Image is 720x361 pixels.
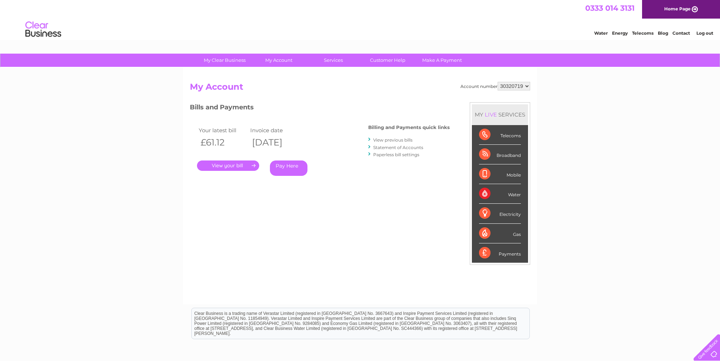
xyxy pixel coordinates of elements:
[632,30,654,36] a: Telecoms
[479,164,521,184] div: Mobile
[197,135,248,150] th: £61.12
[358,54,417,67] a: Customer Help
[373,145,423,150] a: Statement of Accounts
[190,82,530,95] h2: My Account
[197,160,259,171] a: .
[479,224,521,243] div: Gas
[373,152,419,157] a: Paperless bill settings
[460,82,530,90] div: Account number
[479,204,521,223] div: Electricity
[479,184,521,204] div: Water
[197,125,248,135] td: Your latest bill
[696,30,713,36] a: Log out
[190,102,450,115] h3: Bills and Payments
[479,243,521,263] div: Payments
[373,137,413,143] a: View previous bills
[483,111,498,118] div: LIVE
[585,4,635,13] a: 0333 014 3131
[672,30,690,36] a: Contact
[195,54,254,67] a: My Clear Business
[270,160,307,176] a: Pay Here
[250,54,309,67] a: My Account
[304,54,363,67] a: Services
[248,135,300,150] th: [DATE]
[479,125,521,145] div: Telecoms
[192,4,529,35] div: Clear Business is a trading name of Verastar Limited (registered in [GEOGRAPHIC_DATA] No. 3667643...
[472,104,528,125] div: MY SERVICES
[248,125,300,135] td: Invoice date
[25,19,61,40] img: logo.png
[594,30,608,36] a: Water
[658,30,668,36] a: Blog
[479,145,521,164] div: Broadband
[368,125,450,130] h4: Billing and Payments quick links
[612,30,628,36] a: Energy
[413,54,472,67] a: Make A Payment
